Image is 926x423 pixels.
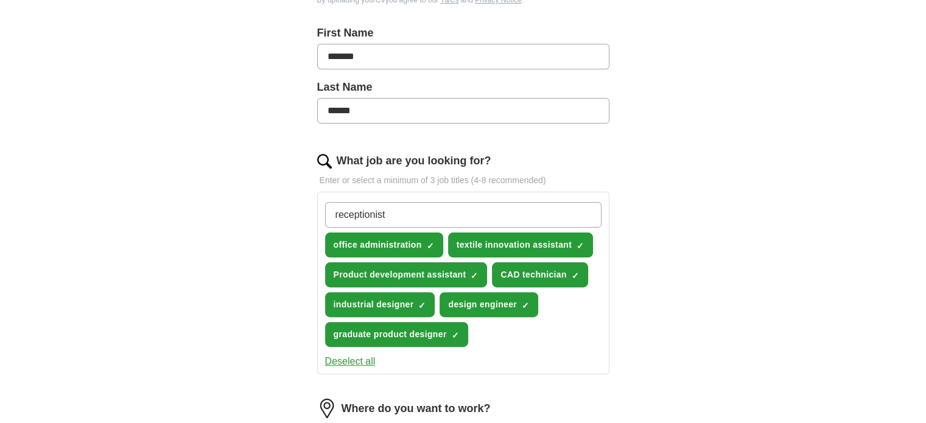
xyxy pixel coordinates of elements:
span: graduate product designer [334,328,447,341]
button: industrial designer✓ [325,292,435,317]
label: Last Name [317,79,609,96]
span: ✓ [522,301,529,310]
label: Where do you want to work? [342,400,491,417]
img: location.png [317,399,337,418]
button: Deselect all [325,354,376,369]
label: First Name [317,25,609,41]
span: ✓ [418,301,426,310]
span: design engineer [448,298,517,311]
span: ✓ [427,241,434,251]
span: industrial designer [334,298,414,311]
button: graduate product designer✓ [325,322,468,347]
span: ✓ [471,271,478,281]
p: Enter or select a minimum of 3 job titles (4-8 recommended) [317,174,609,187]
button: Product development assistant✓ [325,262,488,287]
button: design engineer✓ [440,292,538,317]
span: ✓ [577,241,584,251]
span: textile innovation assistant [457,239,572,251]
label: What job are you looking for? [337,153,491,169]
img: search.png [317,154,332,169]
button: office administration✓ [325,232,443,257]
button: textile innovation assistant✓ [448,232,594,257]
span: office administration [334,239,422,251]
span: CAD technician [500,268,566,281]
span: ✓ [572,271,579,281]
span: Product development assistant [334,268,466,281]
button: CAD technician✓ [492,262,588,287]
input: Type a job title and press enter [325,202,602,228]
span: ✓ [452,330,459,340]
